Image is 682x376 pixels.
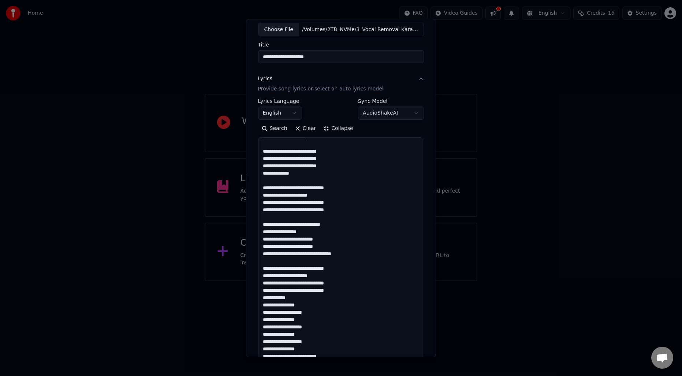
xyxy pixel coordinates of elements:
div: /Volumes/2TB_NVMe/3_Vocal Removal Karaoke Projects/1_WorkingFiles/1_SourceFiles/Drowning Pool - S... [299,26,424,33]
p: Provide song lyrics or select an auto lyrics model [258,85,384,93]
div: Choose File [258,23,299,36]
div: Lyrics [258,75,272,82]
button: Collapse [320,123,357,134]
label: Sync Model [358,98,424,104]
label: Title [258,42,424,47]
button: LyricsProvide song lyrics or select an auto lyrics model [258,69,424,98]
label: Lyrics Language [258,98,302,104]
button: Search [258,123,291,134]
button: Clear [291,123,320,134]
